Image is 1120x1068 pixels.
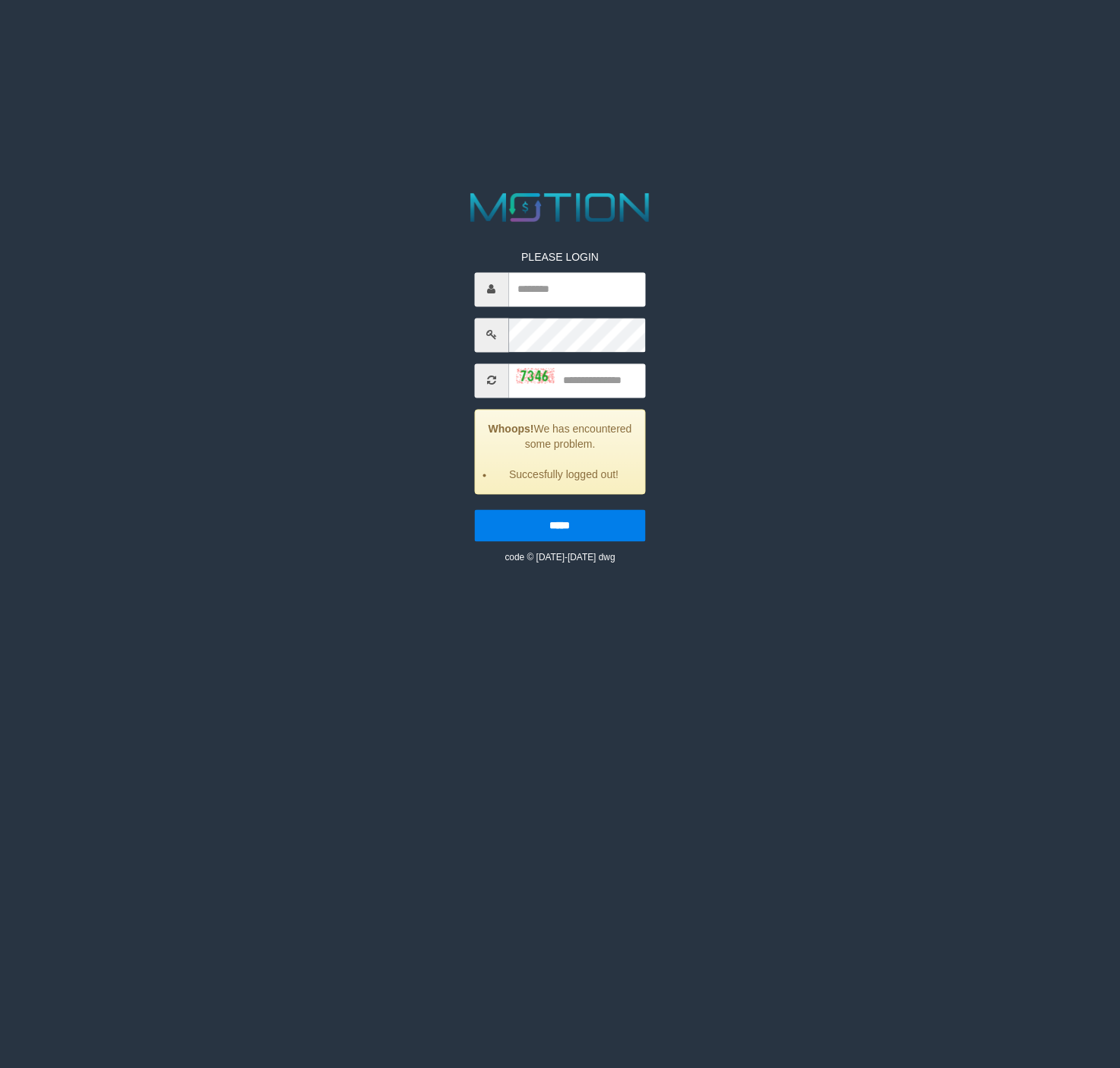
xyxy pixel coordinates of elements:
[489,423,534,435] strong: Whoops!
[505,552,615,563] small: code © [DATE]-[DATE] dwg
[516,369,554,384] img: captcha
[474,409,646,494] div: We has encountered some problem.
[474,249,646,265] p: PLEASE LOGIN
[494,467,634,482] li: Succesfully logged out!
[462,188,658,227] img: MOTION_logo.png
